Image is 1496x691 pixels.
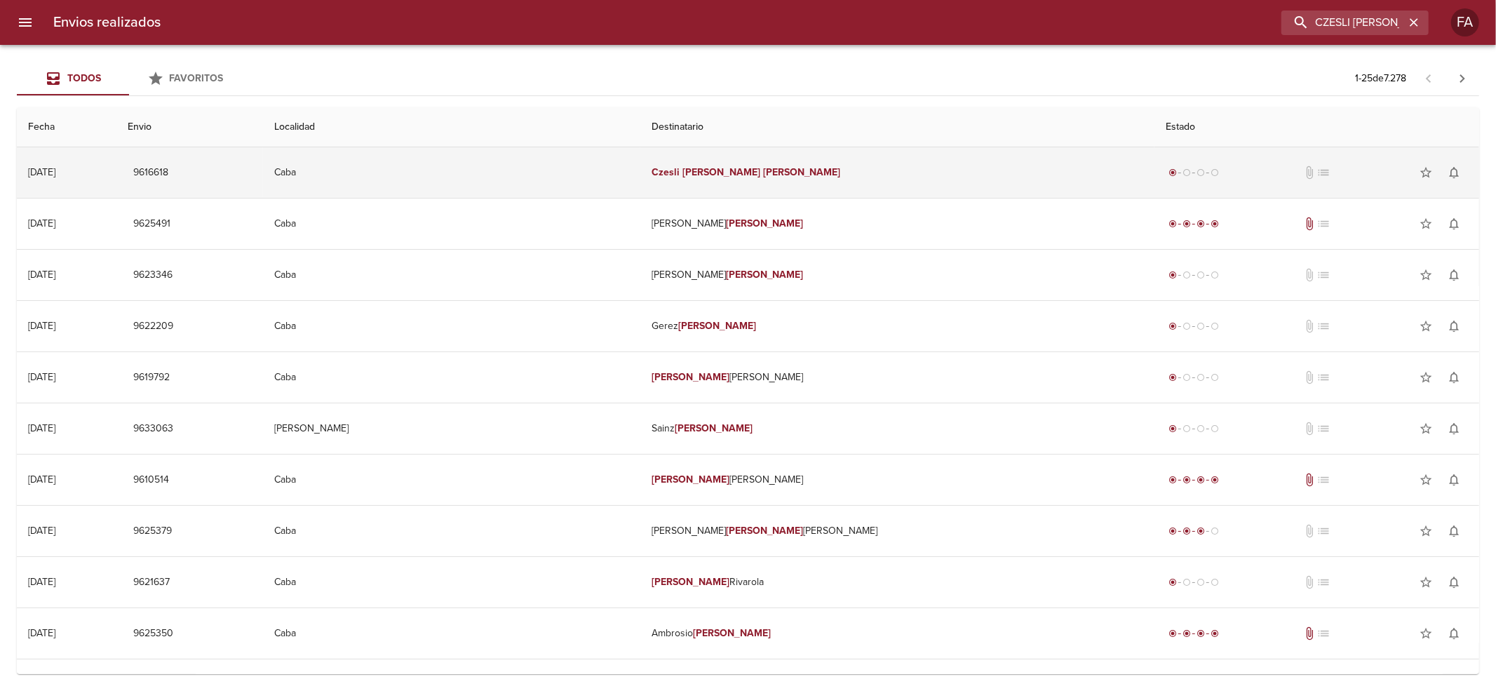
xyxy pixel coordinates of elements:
span: No tiene pedido asociado [1317,166,1331,180]
span: notifications_none [1447,626,1461,640]
span: radio_button_checked [1182,629,1191,638]
th: Estado [1154,107,1479,147]
span: radio_button_checked [1197,527,1205,535]
span: No tiene documentos adjuntos [1303,422,1317,436]
span: 9623346 [133,267,173,284]
span: radio_button_unchecked [1211,322,1219,330]
div: Entregado [1166,473,1222,487]
button: Agregar a favoritos [1412,210,1440,238]
span: star_border [1419,473,1433,487]
span: star_border [1419,524,1433,538]
span: radio_button_checked [1168,527,1177,535]
span: No tiene pedido asociado [1317,473,1331,487]
span: radio_button_checked [1197,629,1205,638]
span: radio_button_unchecked [1182,322,1191,330]
div: Tabs Envios [17,62,241,95]
span: No tiene documentos adjuntos [1303,370,1317,384]
span: radio_button_checked [1168,271,1177,279]
span: No tiene pedido asociado [1317,370,1331,384]
td: [PERSON_NAME] [PERSON_NAME] [640,506,1154,556]
em: [PERSON_NAME] [652,474,729,485]
button: Activar notificaciones [1440,517,1468,545]
span: 9625491 [133,215,170,233]
button: 9625491 [128,211,176,237]
span: radio_button_checked [1168,424,1177,433]
button: Agregar a favoritos [1412,466,1440,494]
span: notifications_none [1447,319,1461,333]
button: Activar notificaciones [1440,312,1468,340]
span: Pagina anterior [1412,71,1446,85]
span: Pagina siguiente [1446,62,1479,95]
span: No tiene pedido asociado [1317,217,1331,231]
td: Caba [263,506,640,556]
span: notifications_none [1447,575,1461,589]
div: Generado [1166,575,1222,589]
span: 9625350 [133,625,173,643]
div: Generado [1166,268,1222,282]
button: Activar notificaciones [1440,619,1468,648]
td: Caba [263,455,640,505]
span: radio_button_unchecked [1182,424,1191,433]
div: Entregado [1166,217,1222,231]
td: Caba [263,352,640,403]
div: En viaje [1166,524,1222,538]
span: radio_button_unchecked [1197,322,1205,330]
div: Generado [1166,166,1222,180]
span: notifications_none [1447,422,1461,436]
span: radio_button_unchecked [1197,271,1205,279]
span: No tiene documentos adjuntos [1303,319,1317,333]
span: Tiene documentos adjuntos [1303,217,1317,231]
button: 9616618 [128,160,174,186]
span: radio_button_unchecked [1211,168,1219,177]
em: [PERSON_NAME] [726,217,804,229]
span: notifications_none [1447,166,1461,180]
span: notifications_none [1447,217,1461,231]
button: Activar notificaciones [1440,159,1468,187]
span: radio_button_unchecked [1211,373,1219,382]
span: notifications_none [1447,370,1461,384]
th: Localidad [263,107,640,147]
span: radio_button_unchecked [1182,578,1191,586]
span: Tiene documentos adjuntos [1303,473,1317,487]
span: radio_button_checked [1182,476,1191,484]
button: menu [8,6,42,39]
em: [PERSON_NAME] [693,627,771,639]
span: radio_button_checked [1182,527,1191,535]
span: radio_button_unchecked [1211,578,1219,586]
span: radio_button_unchecked [1197,578,1205,586]
span: No tiene pedido asociado [1317,524,1331,538]
td: [PERSON_NAME] [263,403,640,454]
span: star_border [1419,166,1433,180]
span: radio_button_checked [1182,220,1191,228]
span: radio_button_checked [1197,476,1205,484]
span: radio_button_checked [1168,578,1177,586]
th: Envio [116,107,264,147]
span: radio_button_unchecked [1182,373,1191,382]
span: star_border [1419,268,1433,282]
button: Agregar a favoritos [1412,415,1440,443]
div: Abrir información de usuario [1451,8,1479,36]
div: [DATE] [28,627,55,639]
button: Agregar a favoritos [1412,261,1440,289]
button: Activar notificaciones [1440,261,1468,289]
span: No tiene documentos adjuntos [1303,524,1317,538]
th: Destinatario [640,107,1154,147]
td: Caba [263,557,640,608]
span: radio_button_checked [1197,220,1205,228]
span: Todos [67,72,101,84]
span: notifications_none [1447,524,1461,538]
td: Ambrosio [640,608,1154,659]
span: notifications_none [1447,473,1461,487]
div: [DATE] [28,217,55,229]
button: 9625379 [128,518,177,544]
th: Fecha [17,107,116,147]
td: Caba [263,199,640,249]
span: star_border [1419,370,1433,384]
span: radio_button_unchecked [1211,271,1219,279]
em: [PERSON_NAME] [726,525,804,537]
span: radio_button_checked [1168,476,1177,484]
span: No tiene pedido asociado [1317,626,1331,640]
div: [DATE] [28,474,55,485]
span: star_border [1419,626,1433,640]
button: Activar notificaciones [1440,466,1468,494]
